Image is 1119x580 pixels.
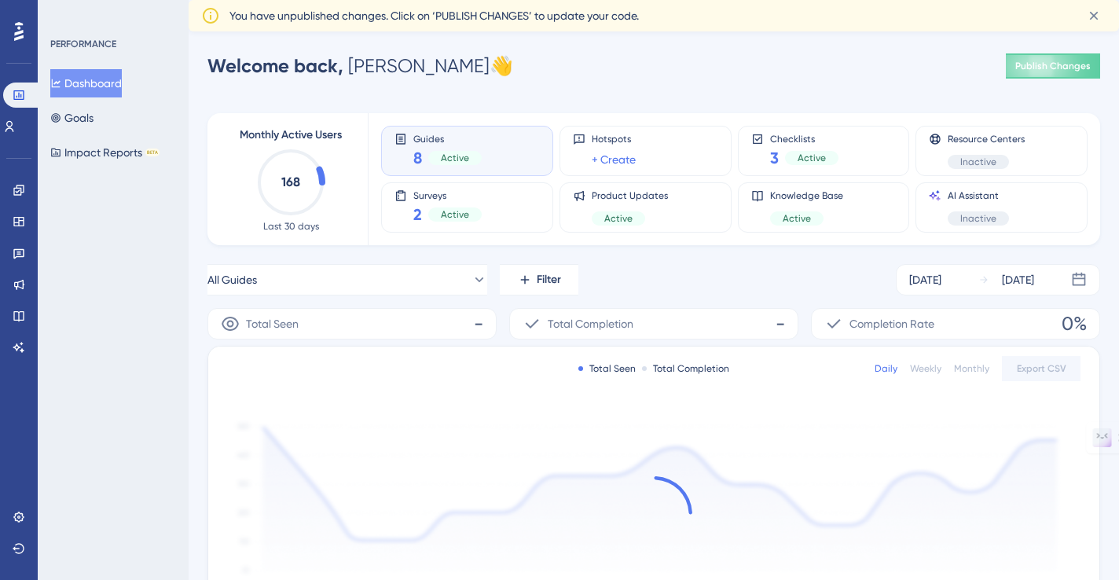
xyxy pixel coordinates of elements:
span: Checklists [770,133,838,144]
span: Filter [537,270,561,289]
span: AI Assistant [948,189,1009,202]
div: Total Completion [642,362,729,375]
span: Active [441,208,469,221]
span: Total Completion [548,314,633,333]
div: PERFORMANCE [50,38,116,50]
span: Active [441,152,469,164]
button: Publish Changes [1006,53,1100,79]
button: Dashboard [50,69,122,97]
span: Monthly Active Users [240,126,342,145]
div: Total Seen [578,362,636,375]
span: Inactive [960,156,996,168]
span: - [474,311,483,336]
span: Surveys [413,189,482,200]
span: You have unpublished changes. Click on ‘PUBLISH CHANGES’ to update your code. [229,6,639,25]
a: + Create [592,150,636,169]
span: Inactive [960,212,996,225]
div: BETA [145,149,160,156]
span: Last 30 days [263,220,319,233]
button: Goals [50,104,94,132]
span: 2 [413,204,422,226]
div: [PERSON_NAME] 👋 [207,53,513,79]
span: Welcome back, [207,54,343,77]
text: 168 [281,174,300,189]
span: Active [604,212,633,225]
span: 8 [413,147,422,169]
span: Knowledge Base [770,189,843,202]
span: Resource Centers [948,133,1025,145]
span: 0% [1062,311,1087,336]
div: Daily [875,362,897,375]
span: Active [783,212,811,225]
span: Active [798,152,826,164]
div: [DATE] [909,270,941,289]
div: [DATE] [1002,270,1034,289]
span: Export CSV [1017,362,1066,375]
div: Monthly [954,362,989,375]
button: All Guides [207,264,487,296]
span: Publish Changes [1015,60,1091,72]
span: Total Seen [246,314,299,333]
button: Filter [500,264,578,296]
span: 3 [770,147,779,169]
span: - [776,311,785,336]
button: Impact ReportsBETA [50,138,160,167]
span: Product Updates [592,189,668,202]
button: Export CSV [1002,356,1080,381]
span: Hotspots [592,133,636,145]
span: All Guides [207,270,257,289]
span: Completion Rate [849,314,934,333]
div: Weekly [910,362,941,375]
span: Guides [413,133,482,144]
